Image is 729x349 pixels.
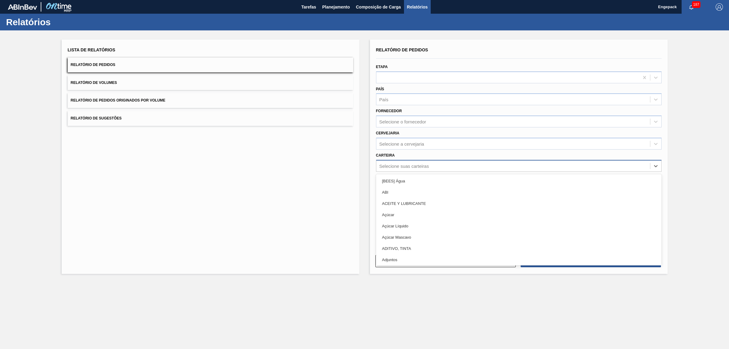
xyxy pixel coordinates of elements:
div: ABI [376,187,662,198]
div: [BEES] Água [376,175,662,187]
img: Logout [716,3,723,11]
button: Relatório de Sugestões [68,111,353,126]
span: 187 [692,1,700,8]
button: Relatório de Pedidos [68,57,353,72]
span: Relatório de Pedidos Originados por Volume [71,98,166,102]
label: Carteira [376,153,395,157]
button: Relatório de Volumes [68,75,353,90]
span: Relatório de Pedidos [71,63,115,67]
span: Relatórios [407,3,428,11]
div: Selecione o fornecedor [379,119,426,124]
span: Planejamento [322,3,350,11]
label: Fornecedor [376,109,402,113]
span: Composição de Carga [356,3,401,11]
div: ADITIVO, TINTA [376,243,662,254]
h1: Relatórios [6,19,114,26]
div: Açúcar Líquido [376,220,662,232]
div: Selecione suas carteiras [379,163,429,168]
div: ACEITE Y LUBRICANTE [376,198,662,209]
button: Limpar [375,255,516,267]
label: País [376,87,384,91]
button: Notificações [682,3,701,11]
div: Selecione a cervejaria [379,141,424,146]
div: Adjuntos [376,254,662,265]
button: Relatório de Pedidos Originados por Volume [68,93,353,108]
span: Relatório de Sugestões [71,116,122,120]
span: Relatório de Pedidos [376,47,428,52]
div: Açúcar Mascavo [376,232,662,243]
span: Relatório de Volumes [71,81,117,85]
label: Etapa [376,65,388,69]
div: País [379,97,388,102]
label: Cervejaria [376,131,399,135]
span: Lista de Relatórios [68,47,115,52]
img: TNhmsLtSVTkK8tSr43FrP2fwEKptu5GPRR3wAAAABJRU5ErkJggg== [8,4,37,10]
div: Açúcar [376,209,662,220]
span: Tarefas [301,3,316,11]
